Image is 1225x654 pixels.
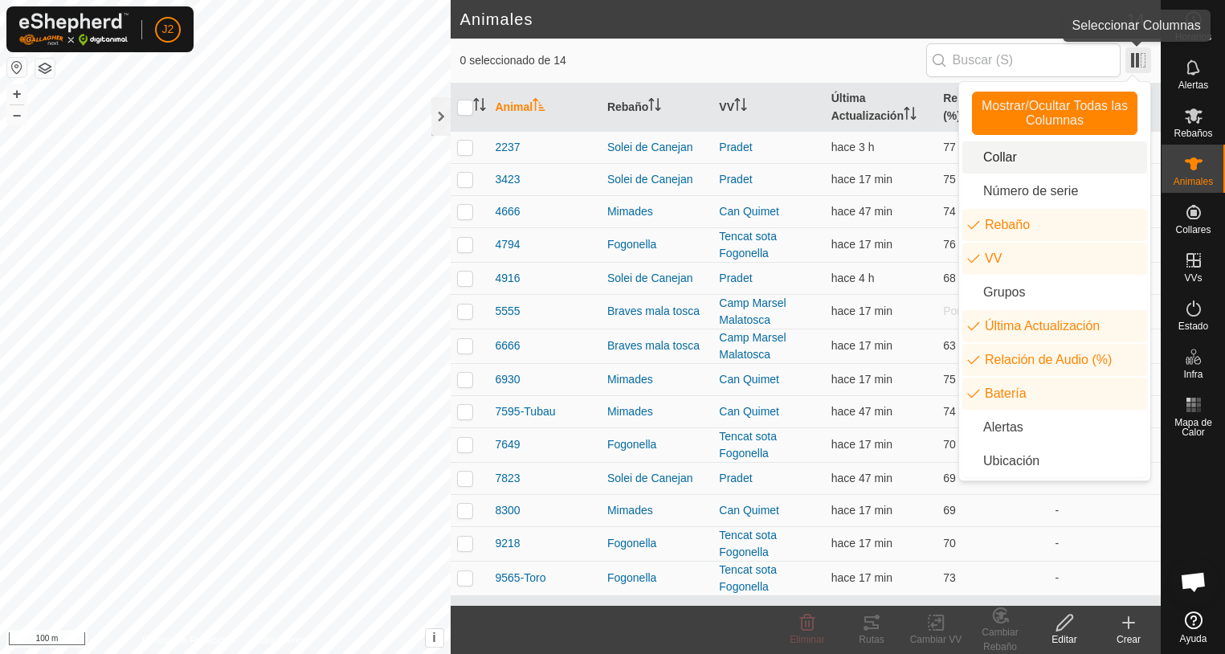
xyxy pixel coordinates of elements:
[943,238,956,251] span: 76
[979,99,1130,128] span: Mostrar/Ocultar Todas las Columnas
[972,92,1137,135] button: Mostrar/Ocultar Todas las Columnas
[162,21,174,38] span: J2
[254,633,308,648] a: Contáctenos
[496,470,521,487] span: 7823
[831,405,892,418] span: 9 sept 2025, 22:31
[607,337,706,354] div: Braves mala tosca
[719,472,752,484] a: Pradet
[496,535,521,552] span: 9218
[607,371,706,388] div: Mimades
[962,310,1147,342] li: enum.columnList.lastUpdated
[533,100,545,113] p-sorticon: Activar para ordenar
[831,504,892,517] span: 9 sept 2025, 23:01
[496,171,521,188] span: 3423
[7,58,27,77] button: Restablecer Mapa
[601,84,713,132] th: Rebaño
[1178,80,1208,90] span: Alertas
[1162,605,1225,650] a: Ayuda
[962,344,1147,376] li: enum.columnList.audioRatio
[719,296,786,326] a: Camp Marsel Malatosca
[719,230,777,260] a: Tencat sota Fogonella
[432,631,435,644] span: i
[719,430,777,460] a: Tencat sota Fogonella
[719,331,786,361] a: Camp Marsel Malatosca
[719,405,779,418] a: Can Quimet
[496,337,521,354] span: 6666
[1174,177,1213,186] span: Animales
[962,276,1147,309] li: common.btn.groups
[607,303,706,320] div: Braves mala tosca
[7,84,27,104] button: +
[719,563,777,593] a: Tencat sota Fogonella
[1183,370,1203,379] span: Infra
[943,405,956,418] span: 74
[831,141,875,153] span: 9 sept 2025, 19:31
[426,629,443,647] button: i
[719,141,752,153] a: Pradet
[19,13,129,46] img: Logo Gallagher
[831,238,892,251] span: 9 sept 2025, 23:01
[831,537,892,550] span: 9 sept 2025, 23:01
[968,625,1032,654] div: Cambiar Rebaño
[1049,561,1161,595] td: -
[607,502,706,519] div: Mimades
[1096,632,1161,647] div: Crear
[607,139,706,156] div: Solei de Canejan
[831,339,892,352] span: 9 sept 2025, 23:01
[607,236,706,253] div: Fogonella
[937,84,1048,132] th: Relación de Audio (%)
[713,84,824,132] th: VV
[607,171,706,188] div: Solei de Canejan
[1049,494,1161,526] td: -
[943,537,956,550] span: 70
[904,109,917,122] p-sorticon: Activar para ordenar
[35,59,55,78] button: Capas del Mapa
[943,272,956,284] span: 68
[831,571,892,584] span: 9 sept 2025, 23:01
[496,203,521,220] span: 4666
[943,141,956,153] span: 77
[1180,634,1207,644] span: Ayuda
[904,632,968,647] div: Cambiar VV
[719,529,777,558] a: Tencat sota Fogonella
[943,173,956,186] span: 75
[1178,321,1208,331] span: Estado
[839,632,904,647] div: Rutas
[831,438,892,451] span: 9 sept 2025, 23:01
[943,339,956,352] span: 63
[496,403,556,420] span: 7595-Tubau
[607,470,706,487] div: Solei de Canejan
[496,502,521,519] span: 8300
[962,243,1147,275] li: vp.label.vp
[962,175,1147,207] li: neckband.label.serialNumber
[831,205,892,218] span: 9 sept 2025, 22:31
[926,43,1121,77] input: Buscar (S)
[607,270,706,287] div: Solei de Canejan
[962,411,1147,443] li: animal.label.alerts
[607,436,706,453] div: Fogonella
[607,535,706,552] div: Fogonella
[1175,32,1211,42] span: Horarios
[825,84,937,132] th: Última Actualización
[7,105,27,125] button: –
[719,504,779,517] a: Can Quimet
[1184,273,1202,283] span: VVs
[719,272,752,284] a: Pradet
[496,436,521,453] span: 7649
[719,373,779,386] a: Can Quimet
[943,205,956,218] span: 74
[1175,225,1211,235] span: Collares
[1166,418,1221,437] span: Mapa de Calor
[831,373,892,386] span: 9 sept 2025, 23:01
[943,504,956,517] span: 69
[831,272,875,284] span: 9 sept 2025, 19:01
[496,236,521,253] span: 4794
[943,305,1013,317] span: Por Confirmar
[142,633,235,648] a: Política de Privacidad
[719,173,752,186] a: Pradet
[962,209,1147,241] li: mob.label.mob
[607,570,706,587] div: Fogonella
[496,303,521,320] span: 5555
[719,205,779,218] a: Can Quimet
[473,100,486,113] p-sorticon: Activar para ordenar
